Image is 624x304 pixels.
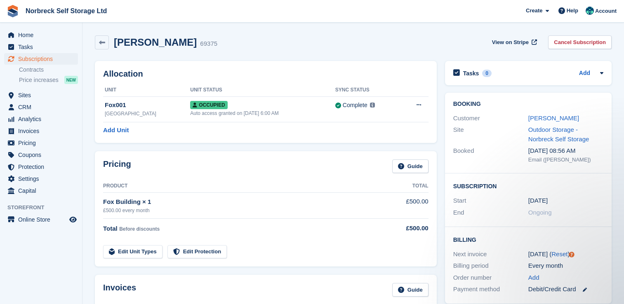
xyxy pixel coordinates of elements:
a: menu [4,101,78,113]
span: Sites [18,89,68,101]
div: 0 [482,70,492,77]
a: Outdoor Storage - Norbreck Self Storage [528,126,589,143]
span: Subscriptions [18,53,68,65]
div: [DATE] 08:56 AM [528,146,603,156]
a: [PERSON_NAME] [528,115,579,122]
a: menu [4,125,78,137]
a: Price increases NEW [19,75,78,84]
span: Capital [18,185,68,196]
a: menu [4,29,78,41]
span: Analytics [18,113,68,125]
h2: Pricing [103,159,131,173]
a: Contracts [19,66,78,74]
div: Next invoice [453,250,528,259]
img: stora-icon-8386f47178a22dfd0bd8f6a31ec36ba5ce8667c1dd55bd0f319d3a0aa187defe.svg [7,5,19,17]
div: NEW [64,76,78,84]
div: Billing period [453,261,528,271]
a: Guide [392,159,429,173]
a: Add [528,273,539,283]
div: Payment method [453,285,528,294]
a: Preview store [68,215,78,224]
div: Every month [528,261,603,271]
div: 69375 [200,39,217,49]
a: menu [4,137,78,149]
div: Customer [453,114,528,123]
a: Add Unit [103,126,129,135]
a: menu [4,214,78,225]
span: Occupied [190,101,227,109]
h2: Tasks [463,70,479,77]
span: Online Store [18,214,68,225]
a: menu [4,53,78,65]
th: Sync Status [335,84,400,97]
span: Ongoing [528,209,552,216]
span: Protection [18,161,68,173]
span: View on Stripe [492,38,529,47]
span: Tasks [18,41,68,53]
a: menu [4,89,78,101]
a: Norbreck Self Storage Ltd [22,4,110,18]
time: 2025-02-16 01:00:00 UTC [528,196,548,206]
h2: Subscription [453,182,603,190]
span: Account [595,7,617,15]
a: menu [4,173,78,185]
span: Invoices [18,125,68,137]
h2: [PERSON_NAME] [114,37,197,48]
span: Before discounts [119,226,160,232]
span: Settings [18,173,68,185]
div: Order number [453,273,528,283]
div: Fox001 [105,101,190,110]
td: £500.00 [379,192,429,218]
a: menu [4,113,78,125]
div: £500.00 [379,224,429,233]
h2: Allocation [103,69,429,79]
span: Help [567,7,578,15]
span: Total [103,225,118,232]
a: Cancel Subscription [548,35,612,49]
div: Start [453,196,528,206]
span: Pricing [18,137,68,149]
a: View on Stripe [489,35,539,49]
a: Guide [392,283,429,297]
div: Fox Building × 1 [103,197,379,207]
div: End [453,208,528,217]
h2: Billing [453,235,603,243]
div: [DATE] ( ) [528,250,603,259]
th: Unit [103,84,190,97]
h2: Invoices [103,283,136,297]
span: Coupons [18,149,68,161]
a: menu [4,185,78,196]
a: menu [4,161,78,173]
div: £500.00 every month [103,207,379,214]
div: Tooltip anchor [568,251,575,258]
img: Sally King [586,7,594,15]
a: Add [579,69,590,78]
div: Email ([PERSON_NAME]) [528,156,603,164]
span: Create [526,7,542,15]
th: Product [103,180,379,193]
div: Complete [343,101,367,110]
h2: Booking [453,101,603,108]
a: Edit Unit Types [103,245,162,259]
a: Reset [551,250,567,257]
img: icon-info-grey-7440780725fd019a000dd9b08b2336e03edf1995a4989e88bcd33f0948082b44.svg [370,103,375,108]
div: Auto access granted on [DATE] 6:00 AM [190,110,335,117]
a: menu [4,149,78,161]
th: Unit Status [190,84,335,97]
span: Price increases [19,76,59,84]
a: Edit Protection [167,245,227,259]
div: [GEOGRAPHIC_DATA] [105,110,190,117]
a: menu [4,41,78,53]
div: Booked [453,146,528,164]
span: Home [18,29,68,41]
span: CRM [18,101,68,113]
div: Debit/Credit Card [528,285,603,294]
th: Total [379,180,429,193]
span: Storefront [7,203,82,212]
div: Site [453,125,528,144]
